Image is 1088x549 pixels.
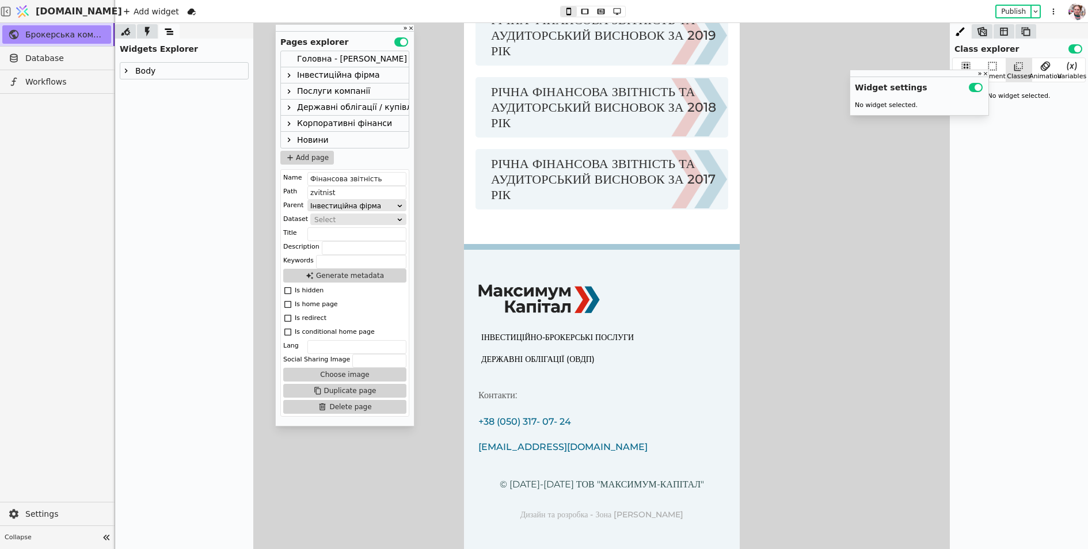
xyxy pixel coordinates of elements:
div: Body [132,63,155,79]
div: Річна фінансова звітність та аудиторський висновок за 2018 рік [21,55,263,113]
div: Державні облігації / купівля ОВДП [297,100,443,115]
a: Дизайн та розробка - Зона [PERSON_NAME] [14,481,261,503]
div: Новини [281,132,409,148]
a: Settings [2,505,111,523]
span: Database [25,52,105,64]
button: Generate metadata [283,269,406,283]
div: Is home page [295,299,338,310]
div: No widget selected. [952,87,1086,106]
div: Keywords [283,255,314,266]
div: Select [314,214,395,226]
p: Державні облігації (ОВДП) [17,326,258,348]
a: Workflows [2,73,111,91]
button: Choose image [283,368,406,382]
div: Корпоративні фінанси [297,116,392,131]
div: Name [283,172,302,184]
div: Корпоративні фінанси [281,116,409,132]
div: Is conditional home page [295,326,375,338]
a: Брокерська компанія «МАКСИМУМ-КАПІТАЛ» [2,25,111,44]
div: Dataset [283,213,308,225]
div: Послуги компанії [281,83,409,100]
a: Інвестиційно-брокерські послуги [14,304,261,326]
div: Pages explorer [276,32,414,48]
button: Duplicate page [283,384,406,398]
div: Element [979,72,1006,82]
div: Widgets Explorer [115,39,253,55]
img: Logo [14,1,31,22]
div: Is redirect [295,312,326,324]
div: Path [283,186,297,197]
p: © [DATE]-[DATE] ТОВ "МАКСИМУМ-КАПІТАЛ" [14,448,261,475]
div: Add widget [120,5,182,18]
div: Parent [283,200,303,211]
button: Add page [280,151,334,165]
div: Lang [283,340,299,352]
div: Social Sharing Image [283,354,350,365]
button: Delete page [283,400,406,414]
span: Брокерська компанія «МАКСИМУМ-КАПІТАЛ» [25,29,105,41]
div: Новини [297,132,329,148]
div: Animation [1029,72,1062,82]
a: Державні облігації (ОВДП) [14,326,261,348]
div: Title [283,227,297,239]
div: Державні облігації / купівля ОВДП [281,100,409,116]
div: Is hidden [295,285,324,296]
div: Контакти: [14,359,261,386]
span: [DOMAIN_NAME] [36,5,122,18]
div: Variables [1057,72,1086,82]
img: 1607249949571-mcap-bilshe-logo-400.png [14,261,136,290]
div: Інвестиційна фірма [281,67,409,83]
a: [DOMAIN_NAME] [12,1,115,22]
div: Послуги компанії [297,83,370,99]
div: Головна - [PERSON_NAME] [297,51,407,67]
span: Settings [25,508,105,520]
p: Інвестиційно-брокерські послуги [17,304,258,326]
button: Publish [996,6,1030,17]
div: Body [120,63,248,79]
span: Collapse [5,533,98,543]
div: Інвестиційна фірма [297,67,380,83]
div: Інвестиційна фірма [310,200,396,211]
a: Database [2,49,111,67]
div: Widget settings [850,77,988,94]
div: Головна - [PERSON_NAME] [281,51,409,67]
a: Річна фінансова звітність та аудиторський висновок за 2017 рік [12,126,264,186]
div: Description [283,241,319,253]
span: Workflows [25,76,105,88]
div: No widget selected. [850,96,988,115]
a: Річна фінансова звітність та аудиторський висновок за 2018 рік [12,54,264,115]
div: Classes [1007,72,1030,82]
div: Річна фінансова звітність та аудиторський висновок за 2017 рік [21,127,263,185]
div: Class explorer [950,39,1088,55]
img: 1611404642663-DSC_1169-po-%D1%81cropped.jpg [1068,1,1086,22]
a: [EMAIL_ADDRESS][DOMAIN_NAME] [14,411,261,436]
a: +38 (050) 317- 07- 24 [14,386,261,411]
